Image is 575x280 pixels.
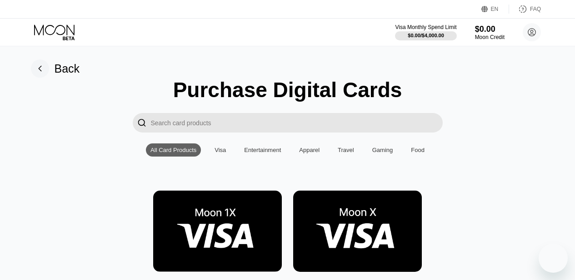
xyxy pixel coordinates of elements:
div: Travel [333,143,359,157]
div: Food [406,143,429,157]
div: Travel [338,147,354,153]
div: Apparel [295,143,324,157]
div: Entertainment [244,147,281,153]
div: FAQ [509,5,541,14]
div: Visa [210,143,230,157]
div: All Card Products [146,143,201,157]
div: Food [411,147,425,153]
div: Visa Monthly Spend Limit [395,24,456,30]
div: $0.00 [475,25,505,34]
div: Purchase Digital Cards [173,78,402,102]
div: Back [55,62,80,75]
div: Gaming [368,143,398,157]
div: Apparel [299,147,320,153]
div:  [137,118,146,128]
div: FAQ [530,6,541,12]
div: Entertainment [240,143,285,157]
iframe: Button to launch messaging window [539,244,568,273]
div: Visa Monthly Spend Limit$0.00/$4,000.00 [395,24,456,40]
div: $0.00 / $4,000.00 [408,33,444,38]
div: Moon Credit [475,34,505,40]
div: All Card Products [150,147,196,153]
div: $0.00Moon Credit [475,25,505,40]
div: EN [481,5,509,14]
div: Back [31,59,80,78]
div: Visa [215,147,226,153]
div:  [133,113,151,133]
div: Gaming [372,147,393,153]
div: EN [491,6,499,12]
input: Search card products [151,113,443,133]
